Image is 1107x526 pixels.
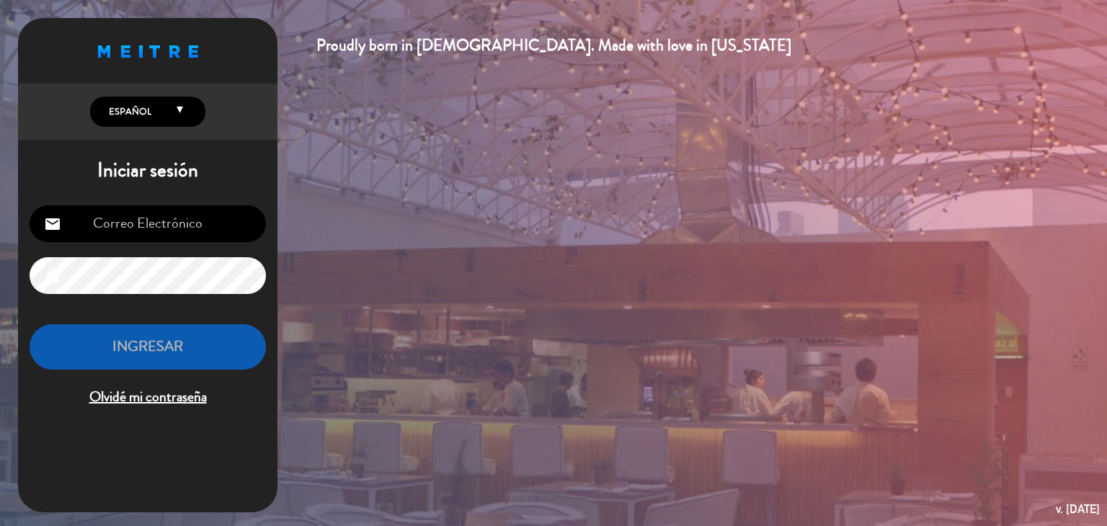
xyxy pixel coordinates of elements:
[44,267,61,285] i: lock
[1056,499,1100,519] div: v. [DATE]
[44,215,61,233] i: email
[30,205,266,242] input: Correo Electrónico
[18,159,277,183] h1: Iniciar sesión
[30,324,266,370] button: INGRESAR
[30,385,266,409] span: Olvidé mi contraseña
[105,104,151,119] span: Español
